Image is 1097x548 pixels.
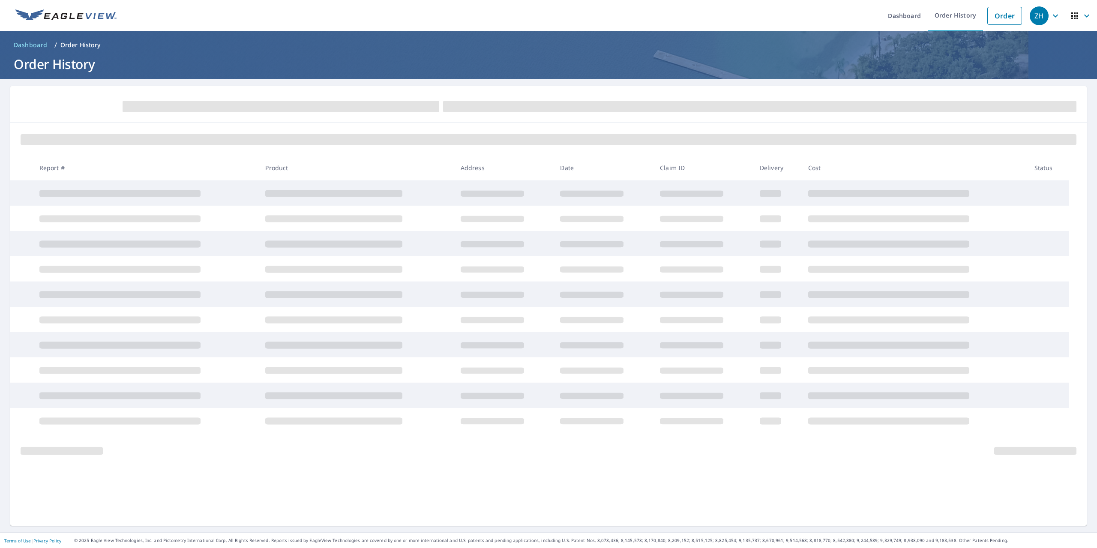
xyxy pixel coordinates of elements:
p: © 2025 Eagle View Technologies, Inc. and Pictometry International Corp. All Rights Reserved. Repo... [74,537,1093,544]
nav: breadcrumb [10,38,1087,52]
p: Order History [60,41,101,49]
li: / [54,40,57,50]
a: Dashboard [10,38,51,52]
th: Address [454,155,554,180]
div: ZH [1030,6,1049,25]
th: Cost [801,155,1028,180]
th: Status [1028,155,1069,180]
span: Dashboard [14,41,48,49]
img: EV Logo [15,9,117,22]
h1: Order History [10,55,1087,73]
a: Order [987,7,1022,25]
th: Report # [33,155,259,180]
th: Claim ID [653,155,753,180]
th: Delivery [753,155,801,180]
p: | [4,538,61,543]
th: Date [553,155,653,180]
th: Product [258,155,453,180]
a: Privacy Policy [33,538,61,544]
a: Terms of Use [4,538,31,544]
